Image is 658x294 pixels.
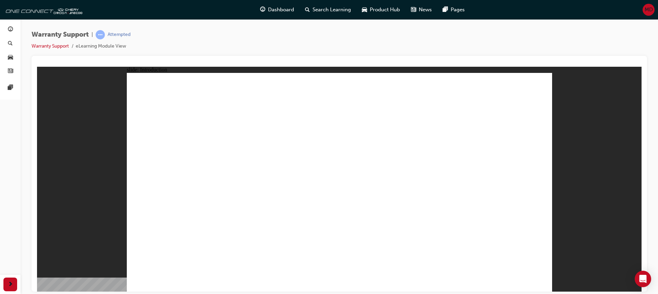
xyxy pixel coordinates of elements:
span: pages-icon [443,5,448,14]
a: car-iconProduct Hub [356,3,405,17]
img: oneconnect [3,3,82,16]
span: Warranty Support [32,31,89,39]
span: learningRecordVerb_ATTEMPT-icon [96,30,105,39]
button: MD [643,4,655,16]
a: search-iconSearch Learning [300,3,356,17]
span: next-icon [8,280,13,289]
span: car-icon [8,54,13,61]
span: Product Hub [370,6,400,14]
span: Dashboard [268,6,294,14]
span: Search Learning [313,6,351,14]
span: search-icon [305,5,310,14]
span: car-icon [362,5,367,14]
span: news-icon [411,5,416,14]
span: News [419,6,432,14]
a: Warranty Support [32,43,69,49]
span: guage-icon [8,27,13,33]
div: Open Intercom Messenger [635,271,651,287]
li: eLearning Module View [76,42,126,50]
span: MD [645,6,653,14]
span: news-icon [8,68,13,75]
a: news-iconNews [405,3,437,17]
a: guage-iconDashboard [255,3,300,17]
span: guage-icon [260,5,265,14]
span: pages-icon [8,85,13,91]
a: pages-iconPages [437,3,470,17]
span: | [92,31,93,39]
span: search-icon [8,41,13,47]
div: Attempted [108,31,131,38]
span: Pages [451,6,465,14]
